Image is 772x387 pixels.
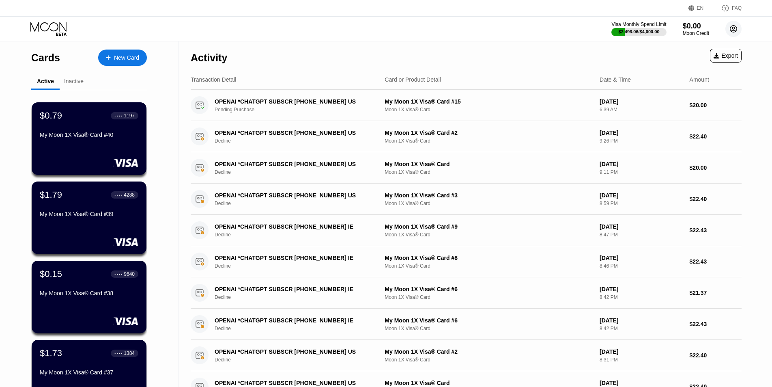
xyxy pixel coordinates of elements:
div: My Moon 1X Visa® Card #2 [385,348,593,355]
div: OPENAI *CHATGPT SUBSCR [PHONE_NUMBER] US [215,348,372,355]
div: Cards [31,52,60,64]
div: 1384 [124,350,135,356]
div: ● ● ● ● [114,194,123,196]
div: Decline [215,232,383,238]
div: 9:11 PM [600,169,683,175]
div: $0.79● ● ● ●1197My Moon 1X Visa® Card #40 [32,102,146,175]
div: OPENAI *CHATGPT SUBSCR [PHONE_NUMBER] IE [215,223,372,230]
div: $0.15● ● ● ●9640My Moon 1X Visa® Card #38 [32,261,146,333]
div: OPENAI *CHATGPT SUBSCR [PHONE_NUMBER] IEDeclineMy Moon 1X Visa® Card #9Moon 1X Visa® Card[DATE]8:... [191,215,742,246]
div: My Moon 1X Visa® Card #8 [385,255,593,261]
div: OPENAI *CHATGPT SUBSCR [PHONE_NUMBER] IE [215,286,372,292]
div: $22.40 [690,352,742,359]
div: OPENAI *CHATGPT SUBSCR [PHONE_NUMBER] IEDeclineMy Moon 1X Visa® Card #6Moon 1X Visa® Card[DATE]8:... [191,309,742,340]
div: EN [688,4,713,12]
div: 8:42 PM [600,294,683,300]
div: OPENAI *CHATGPT SUBSCR [PHONE_NUMBER] IE [215,317,372,324]
div: [DATE] [600,286,683,292]
div: 8:31 PM [600,357,683,363]
div: $1.73 [40,348,62,359]
div: Moon 1X Visa® Card [385,138,593,144]
div: $1.79 [40,190,62,200]
div: Visa Monthly Spend Limit [611,22,666,27]
div: OPENAI *CHATGPT SUBSCR [PHONE_NUMBER] USDeclineMy Moon 1X Visa® Card #3Moon 1X Visa® Card[DATE]8:... [191,184,742,215]
div: Decline [215,294,383,300]
div: 8:42 PM [600,326,683,331]
div: OPENAI *CHATGPT SUBSCR [PHONE_NUMBER] USPending PurchaseMy Moon 1X Visa® Card #15Moon 1X Visa® Ca... [191,90,742,121]
div: ● ● ● ● [114,352,123,355]
div: OPENAI *CHATGPT SUBSCR [PHONE_NUMBER] US [215,130,372,136]
div: ● ● ● ● [114,273,123,275]
div: $0.15 [40,269,62,279]
div: My Moon 1X Visa® Card #6 [385,286,593,292]
div: 1197 [124,113,135,119]
div: FAQ [713,4,742,12]
div: Inactive [64,78,84,84]
div: EN [697,5,704,11]
div: 8:59 PM [600,201,683,206]
div: My Moon 1X Visa® Card #6 [385,317,593,324]
div: OPENAI *CHATGPT SUBSCR [PHONE_NUMBER] IEDeclineMy Moon 1X Visa® Card #8Moon 1X Visa® Card[DATE]8:... [191,246,742,277]
div: 9640 [124,271,135,277]
div: 9:26 PM [600,138,683,144]
div: [DATE] [600,130,683,136]
div: My Moon 1X Visa® Card [385,380,593,386]
div: My Moon 1X Visa® Card #37 [40,369,138,376]
div: Decline [215,326,383,331]
div: New Card [114,54,139,61]
div: Decline [215,201,383,206]
div: My Moon 1X Visa® Card #3 [385,192,593,199]
div: My Moon 1X Visa® Card #40 [40,132,138,138]
div: OPENAI *CHATGPT SUBSCR [PHONE_NUMBER] USDeclineMy Moon 1X Visa® Card #2Moon 1X Visa® Card[DATE]9:... [191,121,742,152]
div: Moon 1X Visa® Card [385,357,593,363]
div: OPENAI *CHATGPT SUBSCR [PHONE_NUMBER] US [215,98,372,105]
div: Moon 1X Visa® Card [385,201,593,206]
div: $22.43 [690,227,742,233]
div: 4288 [124,192,135,198]
div: Activity [191,52,227,64]
div: OPENAI *CHATGPT SUBSCR [PHONE_NUMBER] IEDeclineMy Moon 1X Visa® Card #6Moon 1X Visa® Card[DATE]8:... [191,277,742,309]
div: Decline [215,263,383,269]
div: $22.43 [690,258,742,265]
div: [DATE] [600,98,683,105]
div: $21.37 [690,290,742,296]
div: Moon 1X Visa® Card [385,294,593,300]
div: $0.79 [40,110,62,121]
div: FAQ [732,5,742,11]
div: Moon 1X Visa® Card [385,326,593,331]
div: [DATE] [600,348,683,355]
div: My Moon 1X Visa® Card #38 [40,290,138,296]
div: OPENAI *CHATGPT SUBSCR [PHONE_NUMBER] US [215,161,372,167]
div: [DATE] [600,255,683,261]
div: My Moon 1X Visa® Card #15 [385,98,593,105]
div: OPENAI *CHATGPT SUBSCR [PHONE_NUMBER] USDeclineMy Moon 1X Visa® CardMoon 1X Visa® Card[DATE]9:11 ... [191,152,742,184]
div: 6:39 AM [600,107,683,112]
div: [DATE] [600,192,683,199]
div: Card or Product Detail [385,76,441,83]
div: ● ● ● ● [114,115,123,117]
div: Visa Monthly Spend Limit$2,496.06/$4,000.00 [611,22,666,36]
div: $0.00Moon Credit [683,22,709,36]
div: Moon 1X Visa® Card [385,232,593,238]
div: Moon 1X Visa® Card [385,169,593,175]
div: Transaction Detail [191,76,236,83]
div: Moon Credit [683,30,709,36]
div: Export [710,49,742,63]
div: Pending Purchase [215,107,383,112]
div: New Card [98,50,147,66]
div: $22.43 [690,321,742,327]
div: [DATE] [600,317,683,324]
div: OPENAI *CHATGPT SUBSCR [PHONE_NUMBER] US [215,192,372,199]
div: $20.00 [690,102,742,108]
div: Moon 1X Visa® Card [385,107,593,112]
div: $0.00 [683,22,709,30]
div: Decline [215,138,383,144]
div: $22.40 [690,133,742,140]
div: [DATE] [600,380,683,386]
div: $20.00 [690,164,742,171]
div: [DATE] [600,161,683,167]
div: My Moon 1X Visa® Card #2 [385,130,593,136]
div: Date & Time [600,76,631,83]
div: Decline [215,169,383,175]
